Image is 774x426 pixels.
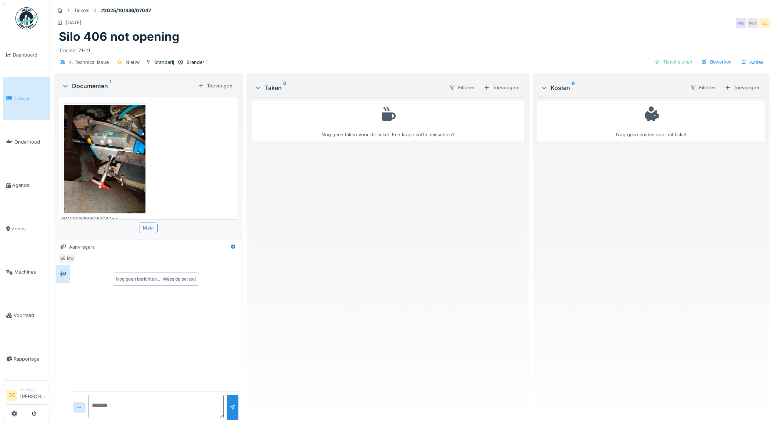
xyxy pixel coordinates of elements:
a: Rapportage [3,337,50,380]
div: IMG20251008082047.jpg [62,215,147,222]
div: Toevoegen [195,81,235,91]
div: Filteren [446,82,478,93]
a: Zones [3,207,50,250]
div: Branderij [154,59,174,66]
div: Toevoegen [722,83,762,93]
a: Dashboard [3,33,50,77]
span: Tickets [14,95,47,102]
div: Nog geen kosten voor dit ticket [542,104,760,138]
div: GE [58,253,68,263]
div: Taken [255,83,443,92]
li: GE [6,390,17,401]
div: MO [65,253,75,263]
div: MO [748,18,758,28]
div: Ticket sluiten [651,57,695,67]
div: Kosten [540,83,684,92]
img: Badge_color-CXgf-gQk.svg [15,7,37,29]
div: Acties [738,57,767,68]
div: Nog geen taken voor dit ticket. Een kopje koffie misschien? [256,104,519,138]
li: [PERSON_NAME] [20,387,47,403]
div: Tickets [74,7,90,14]
div: Aanvragers [69,243,95,250]
a: GE Manager[PERSON_NAME] [6,387,47,405]
span: Zones [12,225,47,232]
div: GE [759,18,770,28]
div: Meer [140,223,158,233]
div: Nog geen berichten … Wees de eerste! [116,276,196,282]
div: Documenten [62,82,195,90]
a: Voorraad [3,294,50,337]
span: Machines [14,268,47,275]
a: Agenda [3,163,50,207]
div: Filteren [687,82,719,93]
a: Tickets [3,77,50,120]
span: Agenda [12,182,47,189]
div: 4. Technical issue [69,59,109,66]
div: Nieuw [126,59,140,66]
span: Onderhoud [14,138,47,145]
div: Toevoegen [481,83,521,93]
div: Brander 1 [187,59,208,66]
div: [DATE] [66,19,82,26]
a: Onderhoud [3,120,50,163]
div: Trechter 71-21 [59,44,765,54]
span: Dashboard [13,51,47,58]
sup: 0 [572,83,575,92]
span: Voorraad [14,312,47,319]
div: Manager [20,387,47,393]
div: MO [736,18,746,28]
strong: #2025/10/336/07047 [98,7,154,14]
img: ms580icp2jaw3e2nvv9srp2uaexq [64,105,145,213]
a: Machines [3,250,50,294]
h1: Silo 406 not opening [59,30,179,44]
sup: 0 [283,83,287,92]
span: Rapportage [14,355,47,362]
sup: 1 [109,82,111,90]
div: Bewerken [698,57,735,67]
